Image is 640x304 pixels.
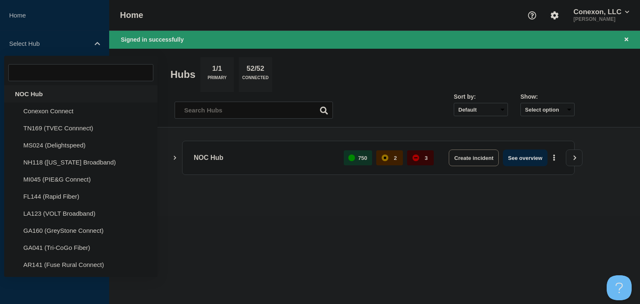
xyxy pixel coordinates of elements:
div: down [412,154,419,161]
div: Show: [520,93,575,100]
div: affected [382,154,388,161]
iframe: Help Scout Beacon - Open [607,275,632,300]
button: Support [523,7,541,24]
button: More actions [549,150,560,166]
li: MI045 (PIE&G Connect) [4,171,157,188]
p: 2 [394,155,397,161]
h1: Home [120,10,143,20]
button: Create incident [449,150,499,166]
p: Select Hub [9,40,89,47]
li: TN169 (TVEC Connnect) [4,120,157,137]
button: Account settings [546,7,563,24]
p: 52/52 [243,65,267,75]
li: AR141 (Fuse Rural Connect) [4,256,157,273]
input: Search Hubs [175,102,333,119]
button: Show Connected Hubs [173,155,177,161]
li: GA041 (Tri-CoGo Fiber) [4,239,157,256]
li: GA160 (GreyStone Connect) [4,222,157,239]
div: Sort by: [454,93,508,100]
p: [PERSON_NAME] [572,16,631,22]
button: Select option [520,103,575,116]
p: 1/1 [209,65,225,75]
div: NOC Hub [4,85,157,102]
li: NH118 ([US_STATE] Broadband) [4,154,157,171]
li: MS024 (Delightspeed) [4,137,157,154]
button: Close banner [621,35,632,45]
p: Primary [207,75,227,84]
button: Conexon, LLC [572,8,631,16]
p: NOC Hub [194,150,334,166]
p: 750 [358,155,367,161]
button: See overview [503,150,547,166]
li: Conexon Connect [4,102,157,120]
select: Sort by [454,103,508,116]
p: Connected [242,75,268,84]
h2: Hubs [170,69,195,80]
li: FL144 (Rapid Fiber) [4,188,157,205]
span: Signed in successfully [121,36,184,43]
button: View [566,150,582,166]
li: LA123 (VOLT Broadband) [4,205,157,222]
div: up [348,154,355,161]
p: 3 [425,155,427,161]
